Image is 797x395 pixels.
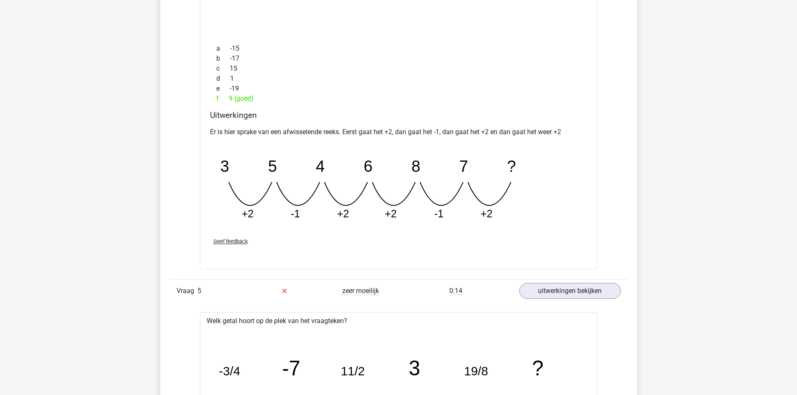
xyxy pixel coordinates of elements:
tspan: +2 [241,208,254,219]
div: 15 [210,64,587,74]
span: Geef feedback [213,238,248,245]
tspan: 5 [268,157,277,175]
span: b [216,54,230,64]
tspan: 4 [315,157,324,175]
div: 1 [210,74,587,84]
tspan: -3/4 [219,364,240,378]
tspan: -1 [434,208,443,219]
tspan: -1 [290,208,300,219]
span: d [216,74,230,84]
div: -17 [210,54,587,64]
h4: Uitwerkingen [210,110,587,120]
tspan: ? [507,157,516,175]
span: e [216,84,230,94]
span: c [216,64,230,74]
div: -19 [210,84,587,94]
tspan: 3 [220,157,229,175]
tspan: 6 [364,157,372,175]
tspan: +2 [384,208,397,219]
div: 9 (goed) [210,94,587,104]
span: 5 [197,287,201,295]
tspan: 3 [409,357,420,380]
tspan: 11/2 [341,364,365,378]
span: f [216,94,229,104]
tspan: 8 [411,157,420,175]
tspan: +2 [480,208,492,219]
tspan: -7 [282,357,300,380]
p: Er is hier sprake van een afwisselende reeks. Eerst gaat het +2, dan gaat het -1, dan gaat het +2... [210,127,587,137]
a: uitwerkingen bekijken [519,283,621,299]
span: 0:14 [449,287,462,295]
tspan: +2 [337,208,349,219]
span: zeer moeilijk [342,287,379,295]
span: Vraag [177,286,197,296]
tspan: ? [533,357,544,380]
tspan: 19/8 [464,364,488,378]
span: a [216,43,230,54]
div: -15 [210,43,587,54]
tspan: 7 [459,157,468,175]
